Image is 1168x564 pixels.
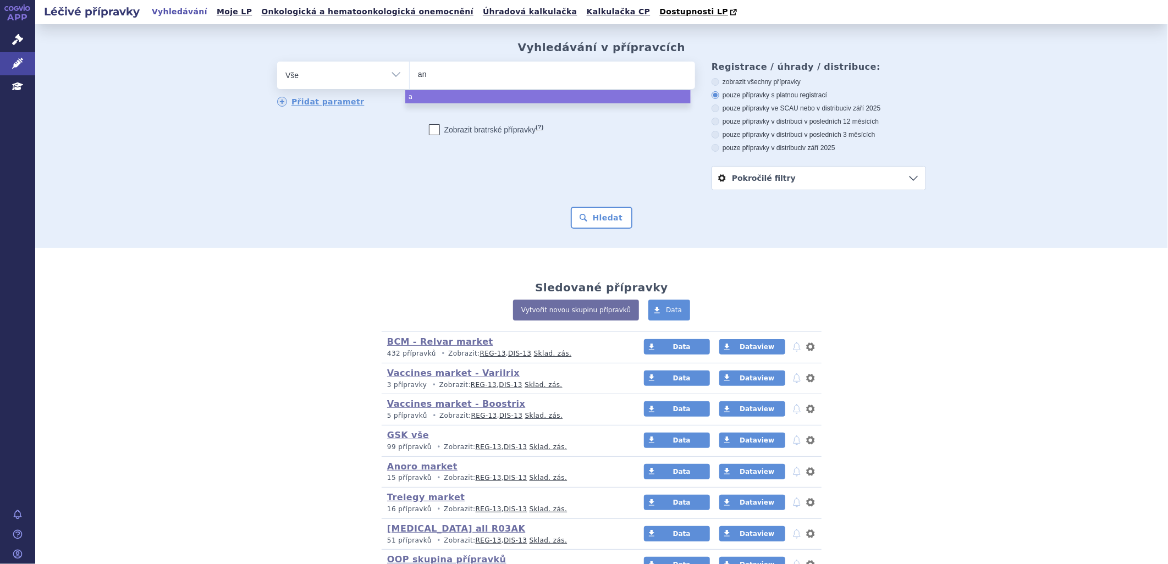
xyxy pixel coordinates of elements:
abbr: (?) [536,124,543,131]
span: Data [673,436,691,444]
a: Moje LP [213,4,255,19]
button: nastavení [805,372,816,385]
button: notifikace [791,496,802,509]
button: nastavení [805,434,816,447]
button: notifikace [791,340,802,353]
label: Zobrazit bratrské přípravky [429,124,544,135]
a: Sklad. zás. [530,505,568,513]
a: DIS-13 [499,412,522,419]
p: Zobrazit: , [387,380,623,390]
a: Data [644,464,710,479]
h2: Sledované přípravky [535,281,668,294]
a: Úhradová kalkulačka [480,4,581,19]
a: Sklad. zás. [525,381,563,389]
span: Data [673,405,691,413]
button: nastavení [805,527,816,540]
a: Data [648,300,690,320]
a: Vyhledávání [148,4,211,19]
button: Hledat [571,207,633,229]
a: DIS-13 [504,474,527,482]
span: Data [673,499,691,506]
i: • [434,505,444,514]
a: Dataview [719,495,785,510]
a: Dataview [719,339,785,355]
p: Zobrazit: , [387,349,623,358]
button: notifikace [791,434,802,447]
a: REG-13 [476,474,502,482]
a: Sklad. zás. [534,350,572,357]
span: 15 přípravků [387,474,432,482]
a: Data [644,433,710,448]
i: • [429,411,439,421]
a: REG-13 [476,537,502,544]
a: Data [644,495,710,510]
li: a [405,90,691,103]
a: REG-13 [471,412,497,419]
a: Přidat parametr [277,97,365,107]
span: 432 přípravků [387,350,436,357]
span: 51 přípravků [387,537,432,544]
i: • [429,380,439,390]
label: pouze přípravky v distribuci v posledních 12 měsících [712,117,926,126]
span: 16 přípravků [387,505,432,513]
p: Zobrazit: , [387,536,623,545]
label: pouze přípravky v distribuci v posledních 3 měsících [712,130,926,139]
a: Pokročilé filtry [712,167,925,190]
button: notifikace [791,527,802,540]
a: Dataview [719,371,785,386]
span: 5 přípravků [387,412,427,419]
a: Vaccines market - Boostrix [387,399,525,409]
a: Dataview [719,526,785,541]
a: Anoro market [387,461,458,472]
h2: Léčivé přípravky [35,4,148,19]
button: nastavení [805,402,816,416]
span: Dataview [740,530,774,538]
span: Dataview [740,343,774,351]
i: • [434,473,444,483]
h3: Registrace / úhrady / distribuce: [712,62,926,72]
a: DIS-13 [504,443,527,451]
span: Data [673,374,691,382]
span: v září 2025 [848,104,880,112]
span: Dataview [740,468,774,475]
a: Sklad. zás. [530,474,568,482]
h2: Vyhledávání v přípravcích [518,41,686,54]
p: Zobrazit: , [387,411,623,421]
a: Data [644,339,710,355]
a: Dostupnosti LP [656,4,742,20]
a: DIS-13 [504,537,527,544]
label: zobrazit všechny přípravky [712,78,926,86]
span: v září 2025 [802,144,835,152]
a: REG-13 [480,350,506,357]
a: Dataview [719,433,785,448]
a: REG-13 [471,381,497,389]
button: notifikace [791,372,802,385]
span: Dataview [740,374,774,382]
a: DIS-13 [504,505,527,513]
a: Sklad. zás. [530,443,568,451]
a: REG-13 [476,505,502,513]
a: Dataview [719,464,785,479]
a: GSK vše [387,430,429,440]
a: Data [644,401,710,417]
span: 3 přípravky [387,381,427,389]
a: [MEDICAL_DATA] all R03AK [387,523,525,534]
span: Dataview [740,405,774,413]
i: • [438,349,448,358]
button: notifikace [791,465,802,478]
span: Dataview [740,436,774,444]
button: nastavení [805,340,816,353]
span: Data [673,468,691,475]
i: • [434,443,444,452]
button: nastavení [805,465,816,478]
a: Data [644,371,710,386]
p: Zobrazit: , [387,505,623,514]
span: Dostupnosti LP [659,7,728,16]
a: REG-13 [476,443,502,451]
a: Sklad. zás. [530,537,568,544]
button: nastavení [805,496,816,509]
a: DIS-13 [499,381,522,389]
button: notifikace [791,402,802,416]
p: Zobrazit: , [387,473,623,483]
a: Data [644,526,710,541]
